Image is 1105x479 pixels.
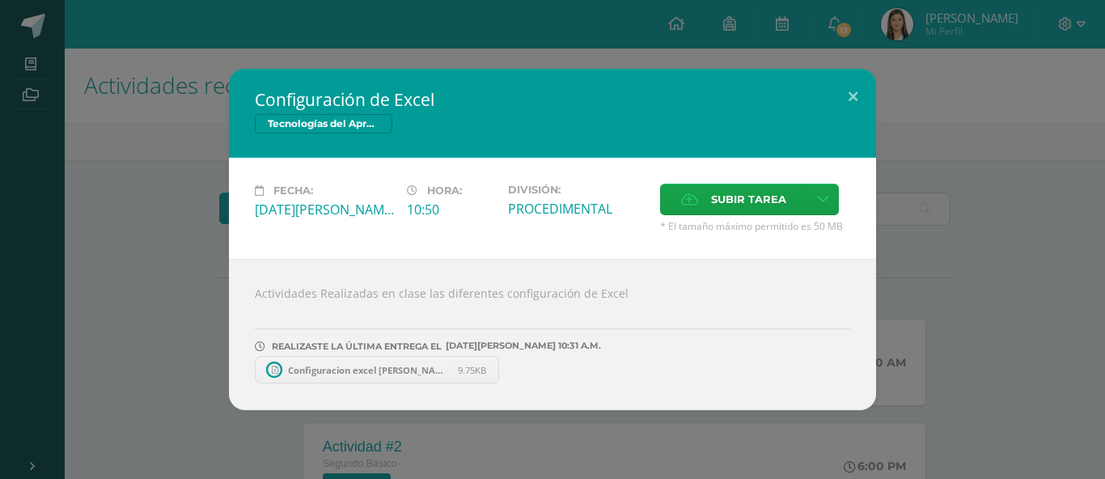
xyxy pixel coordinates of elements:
span: * El tamaño máximo permitido es 50 MB [660,219,850,233]
span: 9.75KB [458,364,486,376]
span: Subir tarea [711,184,786,214]
span: Fecha: [273,184,313,197]
span: Configuracion excel [PERSON_NAME].xlsx [280,364,458,376]
span: Tecnologías del Aprendizaje y la Comunicación [255,114,392,134]
label: División: [508,184,647,196]
span: [DATE][PERSON_NAME] 10:31 A.M. [442,345,601,346]
div: [DATE][PERSON_NAME] [255,201,394,218]
button: Close (Esc) [830,69,876,124]
h2: Configuración de Excel [255,88,850,111]
div: PROCEDIMENTAL [508,200,647,218]
span: REALIZASTE LA ÚLTIMA ENTREGA EL [272,341,442,352]
span: Hora: [427,184,462,197]
div: Actividades Realizadas en clase las diferentes configuración de Excel [229,259,876,410]
a: Configuracion excel [PERSON_NAME].xlsx 9.75KB [255,356,499,384]
div: 10:50 [407,201,495,218]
